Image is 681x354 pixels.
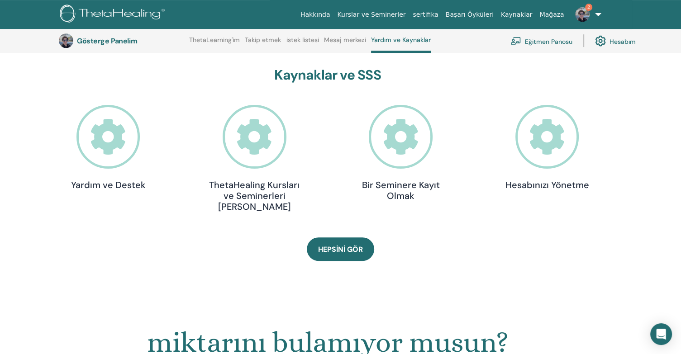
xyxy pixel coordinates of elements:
[587,4,590,10] font: 2
[362,179,440,202] font: Bir Seminere Kayıt Olmak
[595,31,636,51] a: Hesabım
[286,36,319,51] a: istek listesi
[510,37,521,45] img: chalkboard-teacher.svg
[77,36,137,46] font: Gösterge Panelim
[286,36,319,44] font: istek listesi
[63,105,153,190] a: Yardım ve Destek
[539,11,564,18] font: Mağaza
[409,6,442,23] a: sertifika
[525,37,572,45] font: Eğitmen Panosu
[337,11,405,18] font: Kurslar ve Seminerler
[575,7,590,22] img: default.jpg
[59,33,73,48] img: default.jpg
[189,36,240,51] a: ThetaLearning'im
[245,36,281,44] font: Takip etmek
[324,36,366,44] font: Mesaj merkezi
[333,6,409,23] a: Kurslar ve Seminerler
[446,11,494,18] font: Başarı Öyküleri
[371,36,431,44] font: Yardım ve Kaynaklar
[60,5,168,25] img: logo.png
[71,179,146,191] font: Yardım ve Destek
[318,245,363,254] font: Hepsini gör
[510,31,572,51] a: Eğitmen Panosu
[245,36,281,51] a: Takip etmek
[274,66,381,84] font: Kaynaklar ve SSS
[297,6,334,23] a: Hakkında
[371,36,431,53] a: Yardım ve Kaynaklar
[356,105,446,201] a: Bir Seminere Kayıt Olmak
[442,6,497,23] a: Başarı Öyküleri
[209,105,300,212] a: ThetaHealing Kursları ve Seminerleri [PERSON_NAME]
[610,37,636,45] font: Hesabım
[300,11,330,18] font: Hakkında
[209,179,300,212] font: ThetaHealing Kursları ve Seminerleri [PERSON_NAME]
[536,6,567,23] a: Mağaza
[307,237,374,261] a: Hepsini gör
[502,105,592,190] a: Hesabınızı Yönetme
[189,36,240,44] font: ThetaLearning'im
[497,6,536,23] a: Kaynaklar
[650,323,672,345] div: Open Intercom Messenger
[413,11,438,18] font: sertifika
[505,179,589,191] font: Hesabınızı Yönetme
[501,11,533,18] font: Kaynaklar
[595,33,606,48] img: cog.svg
[324,36,366,51] a: Mesaj merkezi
